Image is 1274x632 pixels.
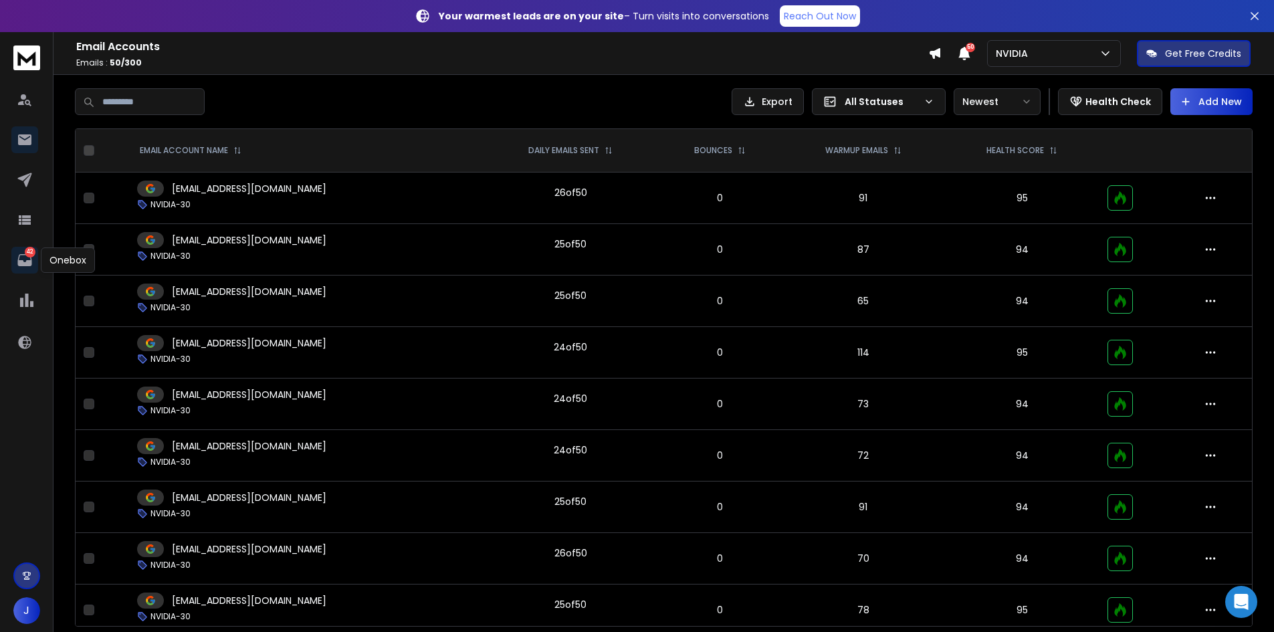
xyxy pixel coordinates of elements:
div: 25 of 50 [554,289,587,302]
div: 26 of 50 [554,546,587,560]
p: BOUNCES [694,145,732,156]
button: Export [732,88,804,115]
p: [EMAIL_ADDRESS][DOMAIN_NAME] [172,388,326,401]
p: NVIDIA-30 [150,354,191,364]
strong: Your warmest leads are on your site [439,9,624,23]
p: 0 [667,500,774,514]
p: NVIDIA-30 [150,199,191,210]
p: [EMAIL_ADDRESS][DOMAIN_NAME] [172,233,326,247]
p: – Turn visits into conversations [439,9,769,23]
button: Add New [1170,88,1253,115]
p: Get Free Credits [1165,47,1241,60]
td: 94 [945,379,1099,430]
p: [EMAIL_ADDRESS][DOMAIN_NAME] [172,182,326,195]
td: 95 [945,173,1099,224]
div: EMAIL ACCOUNT NAME [140,145,241,156]
img: logo [13,45,40,70]
h1: Email Accounts [76,39,928,55]
td: 94 [945,224,1099,276]
div: Onebox [41,247,95,273]
p: [EMAIL_ADDRESS][DOMAIN_NAME] [172,594,326,607]
p: NVIDIA-30 [150,611,191,622]
p: 0 [667,603,774,617]
p: NVIDIA-30 [150,457,191,467]
td: 91 [781,173,945,224]
td: 94 [945,533,1099,585]
p: NVIDIA-30 [150,405,191,416]
button: Get Free Credits [1137,40,1251,67]
a: 42 [11,247,38,274]
p: NVIDIA-30 [150,251,191,261]
p: 0 [667,449,774,462]
p: [EMAIL_ADDRESS][DOMAIN_NAME] [172,542,326,556]
p: All Statuses [845,95,918,108]
p: NVIDIA [996,47,1033,60]
button: J [13,597,40,624]
td: 94 [945,276,1099,327]
td: 65 [781,276,945,327]
td: 94 [945,430,1099,482]
td: 87 [781,224,945,276]
div: 24 of 50 [554,392,587,405]
div: Open Intercom Messenger [1225,586,1257,618]
p: Emails : [76,58,928,68]
td: 70 [781,533,945,585]
p: NVIDIA-30 [150,560,191,570]
div: 24 of 50 [554,443,587,457]
p: HEALTH SCORE [986,145,1044,156]
p: 0 [667,552,774,565]
p: 0 [667,191,774,205]
p: 0 [667,397,774,411]
button: Health Check [1058,88,1162,115]
td: 95 [945,327,1099,379]
span: 50 / 300 [110,57,142,68]
p: Reach Out Now [784,9,856,23]
button: Newest [954,88,1041,115]
td: 73 [781,379,945,430]
p: NVIDIA-30 [150,302,191,313]
p: WARMUP EMAILS [825,145,888,156]
a: Reach Out Now [780,5,860,27]
div: 26 of 50 [554,186,587,199]
td: 94 [945,482,1099,533]
p: Health Check [1085,95,1151,108]
div: 25 of 50 [554,598,587,611]
p: [EMAIL_ADDRESS][DOMAIN_NAME] [172,491,326,504]
div: 24 of 50 [554,340,587,354]
p: [EMAIL_ADDRESS][DOMAIN_NAME] [172,336,326,350]
div: 25 of 50 [554,495,587,508]
p: DAILY EMAILS SENT [528,145,599,156]
div: 25 of 50 [554,237,587,251]
p: [EMAIL_ADDRESS][DOMAIN_NAME] [172,285,326,298]
p: NVIDIA-30 [150,508,191,519]
td: 72 [781,430,945,482]
p: 0 [667,243,774,256]
p: 0 [667,294,774,308]
td: 91 [781,482,945,533]
td: 114 [781,327,945,379]
p: 42 [25,247,35,257]
span: 50 [966,43,975,52]
p: [EMAIL_ADDRESS][DOMAIN_NAME] [172,439,326,453]
p: 0 [667,346,774,359]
